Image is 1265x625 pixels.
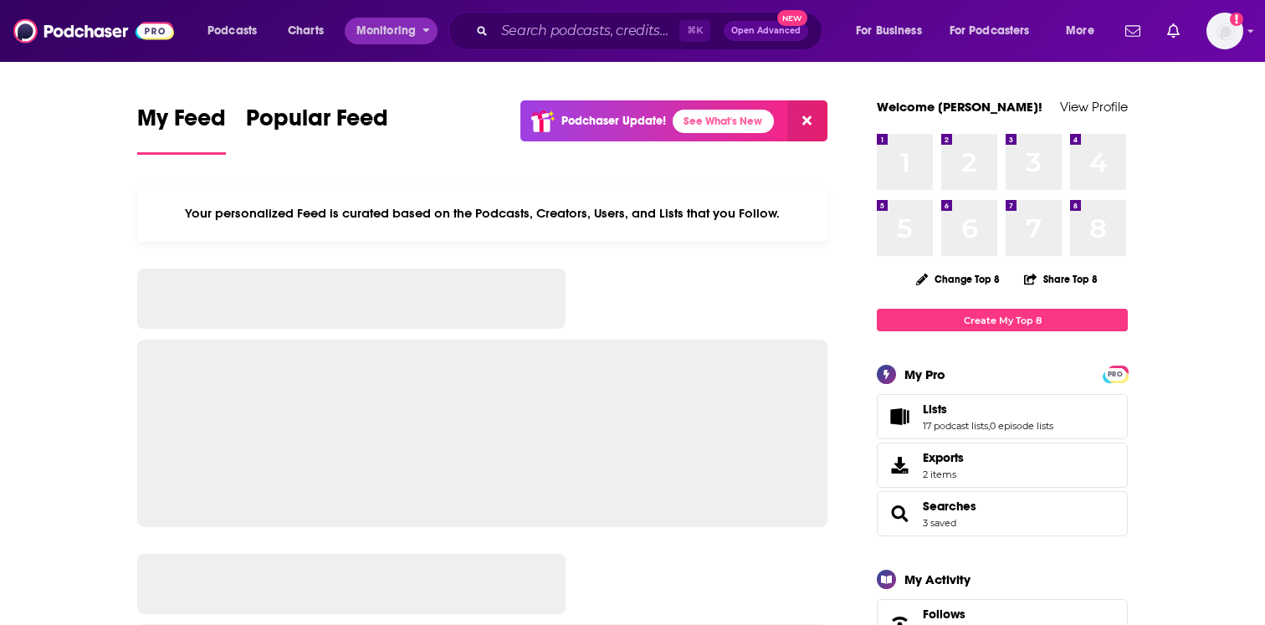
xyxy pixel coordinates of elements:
a: PRO [1105,367,1125,380]
a: Show notifications dropdown [1119,17,1147,45]
svg: Email not verified [1230,13,1243,26]
span: PRO [1105,368,1125,381]
div: My Activity [904,571,971,587]
button: open menu [1054,18,1115,44]
span: 2 items [923,469,964,480]
a: Show notifications dropdown [1160,17,1186,45]
span: New [777,10,807,26]
button: Change Top 8 [906,269,1010,289]
img: User Profile [1206,13,1243,49]
a: Popular Feed [246,104,388,155]
div: Your personalized Feed is curated based on the Podcasts, Creators, Users, and Lists that you Follow. [137,185,827,242]
a: View Profile [1060,99,1128,115]
a: Follows [923,607,1077,622]
button: open menu [844,18,943,44]
a: Welcome [PERSON_NAME]! [877,99,1042,115]
span: Exports [883,453,916,477]
span: My Feed [137,104,226,142]
img: Podchaser - Follow, Share and Rate Podcasts [13,15,174,47]
span: Exports [923,450,964,465]
a: 3 saved [923,517,956,529]
span: Lists [923,402,947,417]
span: Popular Feed [246,104,388,142]
span: For Podcasters [950,19,1030,43]
a: Searches [883,502,916,525]
a: 0 episode lists [990,420,1053,432]
a: See What's New [673,110,774,133]
p: Podchaser Update! [561,114,666,128]
span: Monitoring [356,19,416,43]
span: Follows [923,607,965,622]
span: Charts [288,19,324,43]
button: open menu [196,18,279,44]
a: Searches [923,499,976,514]
a: 17 podcast lists [923,420,988,432]
a: Create My Top 8 [877,309,1128,331]
input: Search podcasts, credits, & more... [494,18,679,44]
a: Lists [883,405,916,428]
a: My Feed [137,104,226,155]
span: , [988,420,990,432]
button: Open AdvancedNew [724,21,808,41]
span: Searches [877,491,1128,536]
a: Charts [277,18,334,44]
button: Show profile menu [1206,13,1243,49]
button: open menu [345,18,438,44]
span: Lists [877,394,1128,439]
div: Search podcasts, credits, & more... [464,12,838,50]
span: Open Advanced [731,27,801,35]
button: open menu [939,18,1054,44]
span: Podcasts [207,19,257,43]
span: More [1066,19,1094,43]
span: ⌘ K [679,20,710,42]
a: Lists [923,402,1053,417]
a: Exports [877,443,1128,488]
span: For Business [856,19,922,43]
span: Logged in as EllaRoseMurphy [1206,13,1243,49]
div: My Pro [904,366,945,382]
button: Share Top 8 [1023,263,1099,295]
